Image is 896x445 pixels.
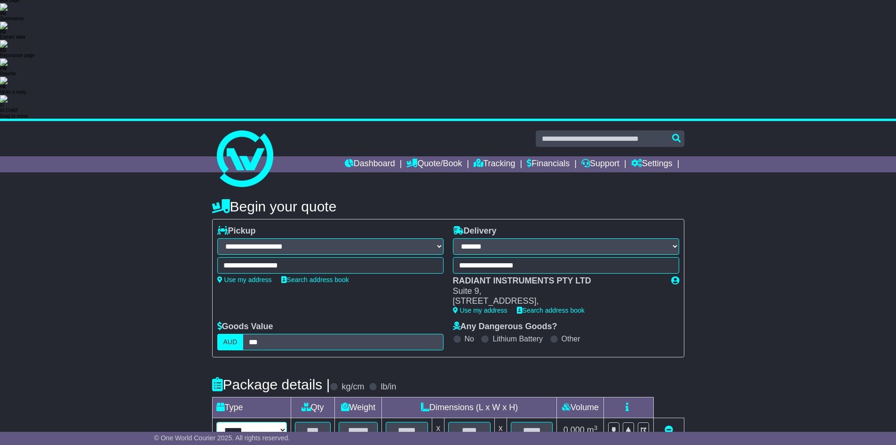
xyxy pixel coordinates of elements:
[341,382,364,392] label: kg/cm
[665,425,673,435] a: Remove this item
[557,397,604,418] td: Volume
[217,334,244,350] label: AUD
[212,397,291,418] td: Type
[631,156,673,172] a: Settings
[453,307,507,314] a: Use my address
[432,418,444,443] td: x
[563,425,585,435] span: 0.000
[217,276,272,283] a: Use my address
[217,226,256,236] label: Pickup
[154,434,290,442] span: © One World Courier 2025. All rights reserved.
[453,286,662,297] div: Suite 9,
[453,296,662,307] div: [STREET_ADDRESS],
[345,156,395,172] a: Dashboard
[212,199,684,214] h4: Begin your quote
[465,334,474,343] label: No
[581,156,619,172] a: Support
[453,226,497,236] label: Delivery
[492,334,543,343] label: Lithium Battery
[453,276,662,286] div: RADIANT INSTRUMENTS PTY LTD
[212,377,330,392] h4: Package details |
[382,397,557,418] td: Dimensions (L x W x H)
[406,156,462,172] a: Quote/Book
[291,397,334,418] td: Qty
[494,418,507,443] td: x
[474,156,515,172] a: Tracking
[334,397,382,418] td: Weight
[527,156,570,172] a: Financials
[217,322,273,332] label: Goods Value
[594,424,598,431] sup: 3
[587,425,598,435] span: m
[517,307,585,314] a: Search address book
[453,322,557,332] label: Any Dangerous Goods?
[562,334,580,343] label: Other
[381,382,396,392] label: lb/in
[281,276,349,283] a: Search address book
